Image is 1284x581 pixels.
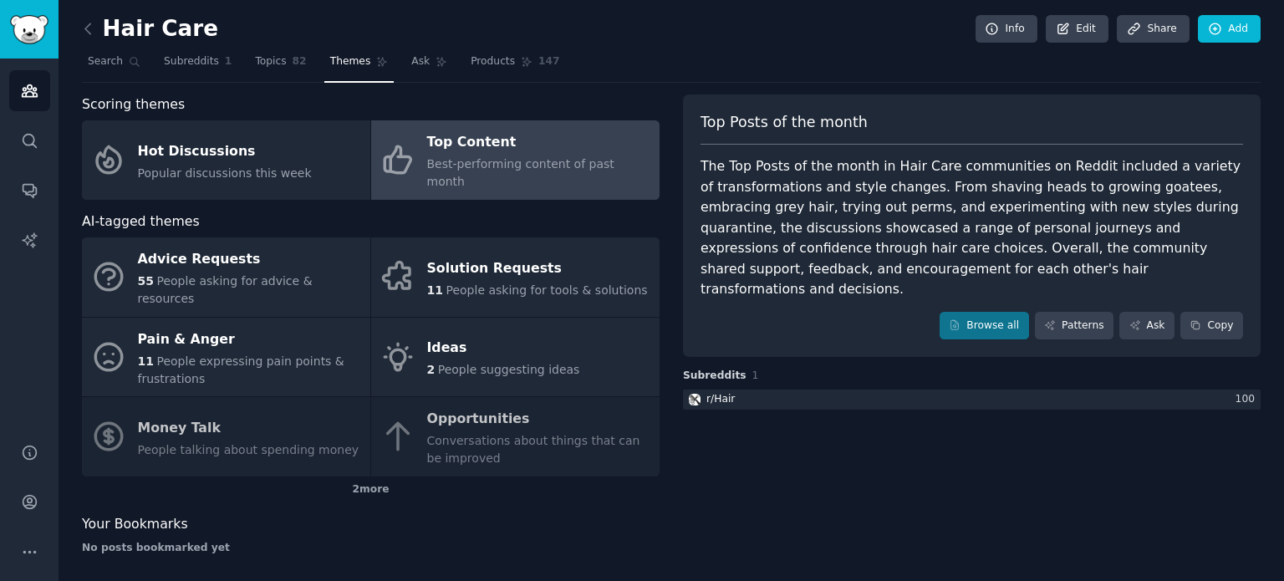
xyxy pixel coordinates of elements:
[683,369,746,384] span: Subreddits
[82,16,218,43] h2: Hair Care
[1035,312,1113,340] a: Patterns
[405,48,453,83] a: Ask
[138,138,312,165] div: Hot Discussions
[82,514,188,535] span: Your Bookmarks
[138,274,154,288] span: 55
[82,120,370,200] a: Hot DiscussionsPopular discussions this week
[371,318,660,397] a: Ideas2People suggesting ideas
[465,48,565,83] a: Products147
[82,48,146,83] a: Search
[82,477,660,503] div: 2 more
[82,94,185,115] span: Scoring themes
[371,120,660,200] a: Top ContentBest-performing content of past month
[138,326,362,353] div: Pain & Anger
[1119,312,1174,340] a: Ask
[427,363,436,376] span: 2
[446,283,647,297] span: People asking for tools & solutions
[538,54,560,69] span: 147
[438,363,580,376] span: People suggesting ideas
[427,335,580,362] div: Ideas
[138,166,312,180] span: Popular discussions this week
[701,112,868,133] span: Top Posts of the month
[752,369,759,381] span: 1
[427,255,648,282] div: Solution Requests
[10,15,48,44] img: GummySearch logo
[371,237,660,317] a: Solution Requests11People asking for tools & solutions
[324,48,395,83] a: Themes
[249,48,312,83] a: Topics82
[701,156,1243,300] div: The Top Posts of the month in Hair Care communities on Reddit included a variety of transformatio...
[1180,312,1243,340] button: Copy
[1198,15,1261,43] a: Add
[138,354,154,368] span: 11
[138,354,344,385] span: People expressing pain points & frustrations
[82,237,370,317] a: Advice Requests55People asking for advice & resources
[1046,15,1108,43] a: Edit
[689,394,701,405] img: Hair
[164,54,219,69] span: Subreddits
[427,130,651,156] div: Top Content
[940,312,1029,340] a: Browse all
[1236,392,1261,407] div: 100
[158,48,237,83] a: Subreddits1
[330,54,371,69] span: Themes
[225,54,232,69] span: 1
[683,390,1261,410] a: Hairr/Hair100
[411,54,430,69] span: Ask
[293,54,307,69] span: 82
[706,392,735,407] div: r/ Hair
[82,541,660,556] div: No posts bookmarked yet
[471,54,515,69] span: Products
[88,54,123,69] span: Search
[138,274,313,305] span: People asking for advice & resources
[82,212,200,232] span: AI-tagged themes
[427,157,614,188] span: Best-performing content of past month
[82,318,370,397] a: Pain & Anger11People expressing pain points & frustrations
[138,247,362,273] div: Advice Requests
[255,54,286,69] span: Topics
[427,283,443,297] span: 11
[1117,15,1189,43] a: Share
[976,15,1037,43] a: Info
